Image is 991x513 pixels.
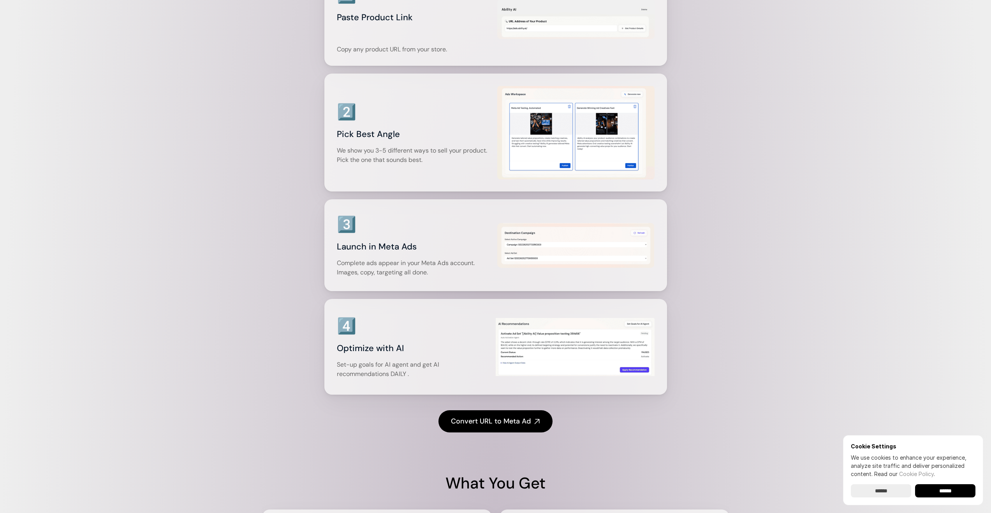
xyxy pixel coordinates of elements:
p: Complete ads appear in your Meta Ads account. Images, copy, targeting all done. [337,258,494,277]
h3: Pick Best Angle [337,126,494,142]
p: Copy any product URL from your store. [337,45,494,54]
span: Read our . [874,471,935,477]
h3: Launch in Meta Ads [337,239,494,255]
h1: What You Get [262,472,729,494]
span: Paste Product Link [337,12,413,23]
h6: Cookie Settings [851,443,975,450]
h3: 3️⃣ [337,213,356,235]
h3: 2️⃣ [337,101,356,123]
h3: 4️⃣ [337,315,356,337]
h3: Optimize with AI [337,341,493,356]
p: We use cookies to enhance your experience, analyze site traffic and deliver personalized content. [851,453,975,478]
a: Convert URL to Meta Ad [438,410,553,432]
p: Set-up goals for AI agent and get AI recommendations DAILY . [337,360,493,379]
h4: Convert URL to Meta Ad [451,416,531,426]
p: We show you 3-5 different ways to sell your product. Pick the one that sounds best. [337,146,494,165]
a: Cookie Policy [899,471,934,477]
